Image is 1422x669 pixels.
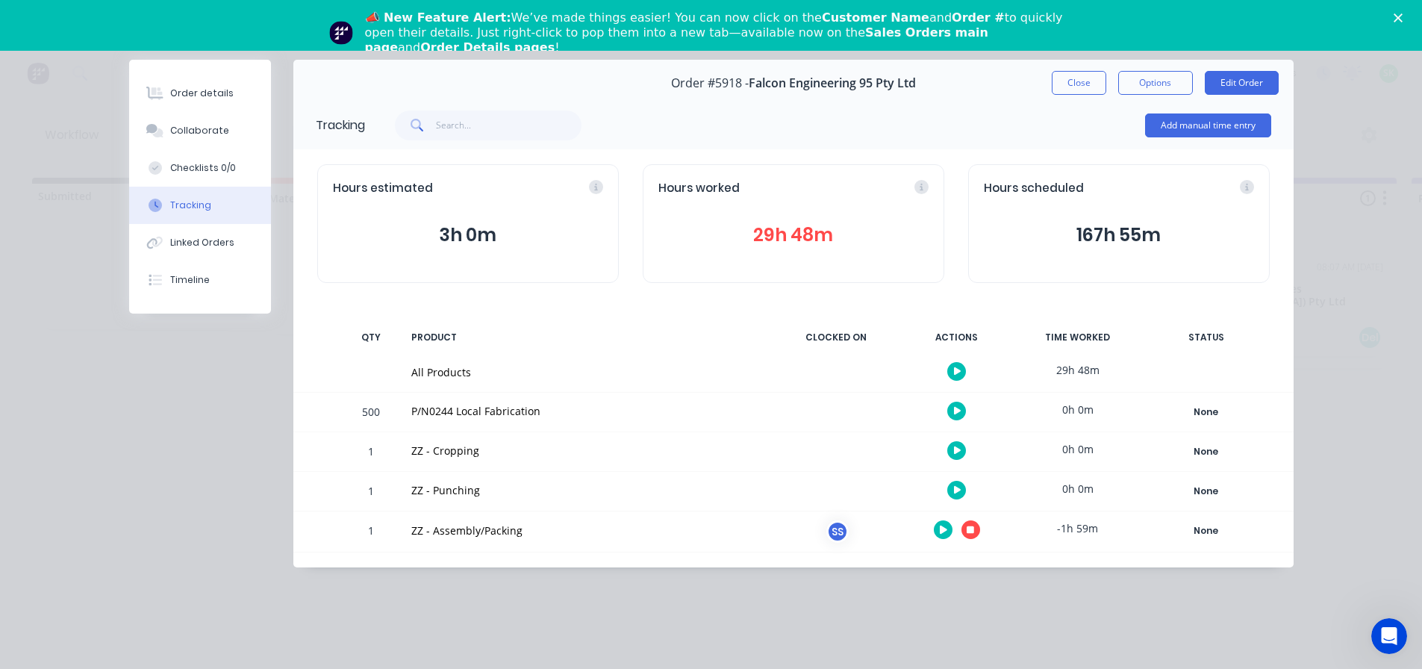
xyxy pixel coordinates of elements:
[1022,472,1134,505] div: 0h 0m
[984,180,1084,197] span: Hours scheduled
[1153,442,1260,461] div: None
[1022,511,1134,545] div: -1h 59m
[365,25,988,55] b: Sales Orders main page
[411,364,762,380] div: All Products
[129,224,271,261] button: Linked Orders
[411,403,762,419] div: P/N0244 Local Fabrication
[901,322,1013,353] div: ACTIONS
[1145,113,1271,137] button: Add manual time entry
[329,21,353,45] img: Profile image for Team
[1153,521,1260,541] div: None
[1118,71,1193,95] button: Options
[170,236,234,249] div: Linked Orders
[658,221,929,249] button: 29h 48m
[170,161,236,175] div: Checklists 0/0
[170,124,229,137] div: Collaborate
[349,435,393,471] div: 1
[952,10,1005,25] b: Order #
[1394,13,1409,22] div: Close
[1022,432,1134,466] div: 0h 0m
[1371,618,1407,654] iframe: Intercom live chat
[170,87,234,100] div: Order details
[411,443,762,458] div: ZZ - Cropping
[129,261,271,299] button: Timeline
[1153,482,1260,501] div: None
[129,75,271,112] button: Order details
[1052,71,1106,95] button: Close
[349,395,393,432] div: 500
[1205,71,1279,95] button: Edit Order
[170,199,211,212] div: Tracking
[333,221,603,249] button: 3h 0m
[1152,402,1261,423] button: None
[411,482,762,498] div: ZZ - Punching
[822,10,929,25] b: Customer Name
[316,116,365,134] div: Tracking
[129,187,271,224] button: Tracking
[402,322,771,353] div: PRODUCT
[1152,441,1261,462] button: None
[411,523,762,538] div: ZZ - Assembly/Packing
[1152,520,1261,541] button: None
[1152,481,1261,502] button: None
[349,474,393,511] div: 1
[129,149,271,187] button: Checklists 0/0
[749,76,916,90] span: Falcon Engineering 95 Pty Ltd
[420,40,555,55] b: Order Details pages
[1022,322,1134,353] div: TIME WORKED
[1143,322,1270,353] div: STATUS
[671,76,749,90] span: Order #5918 -
[780,322,892,353] div: CLOCKED ON
[365,10,511,25] b: 📣 New Feature Alert:
[349,514,393,552] div: 1
[1153,402,1260,422] div: None
[1022,393,1134,426] div: 0h 0m
[436,111,581,140] input: Search...
[333,180,433,197] span: Hours estimated
[826,520,849,543] div: SS
[349,322,393,353] div: QTY
[129,112,271,149] button: Collaborate
[365,10,1070,55] div: We’ve made things easier! You can now click on the and to quickly open their details. Just right-...
[984,221,1254,249] button: 167h 55m
[1022,353,1134,387] div: 29h 48m
[170,273,210,287] div: Timeline
[658,180,740,197] span: Hours worked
